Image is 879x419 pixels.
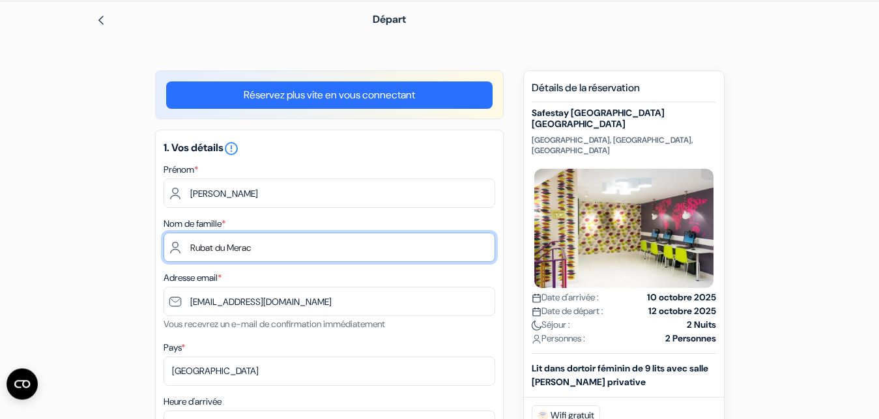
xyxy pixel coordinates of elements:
[647,291,716,304] strong: 10 octobre 2025
[164,271,222,285] label: Adresse email
[532,293,541,303] img: calendar.svg
[665,332,716,345] strong: 2 Personnes
[166,81,493,109] a: Réservez plus vite en vous connectant
[164,141,495,156] h5: 1. Vos détails
[164,233,495,262] input: Entrer le nom de famille
[373,12,406,26] span: Départ
[687,318,716,332] strong: 2 Nuits
[96,15,106,25] img: left_arrow.svg
[164,341,185,354] label: Pays
[532,332,585,345] span: Personnes :
[532,291,599,304] span: Date d'arrivée :
[223,141,239,156] i: error_outline
[532,135,716,156] p: [GEOGRAPHIC_DATA], [GEOGRAPHIC_DATA], [GEOGRAPHIC_DATA]
[532,362,708,388] b: Lit dans dortoir féminin de 9 lits avec salle [PERSON_NAME] privative
[164,287,495,316] input: Entrer adresse e-mail
[532,304,603,318] span: Date de départ :
[164,163,198,177] label: Prénom
[532,321,541,330] img: moon.svg
[7,368,38,399] button: Ouvrir le widget CMP
[532,334,541,344] img: user_icon.svg
[532,81,716,102] h5: Détails de la réservation
[164,395,222,409] label: Heure d'arrivée
[648,304,716,318] strong: 12 octobre 2025
[532,318,570,332] span: Séjour :
[532,307,541,317] img: calendar.svg
[532,108,716,130] h5: Safestay [GEOGRAPHIC_DATA] [GEOGRAPHIC_DATA]
[164,217,225,231] label: Nom de famille
[223,141,239,154] a: error_outline
[164,318,385,330] small: Vous recevrez un e-mail de confirmation immédiatement
[164,179,495,208] input: Entrez votre prénom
